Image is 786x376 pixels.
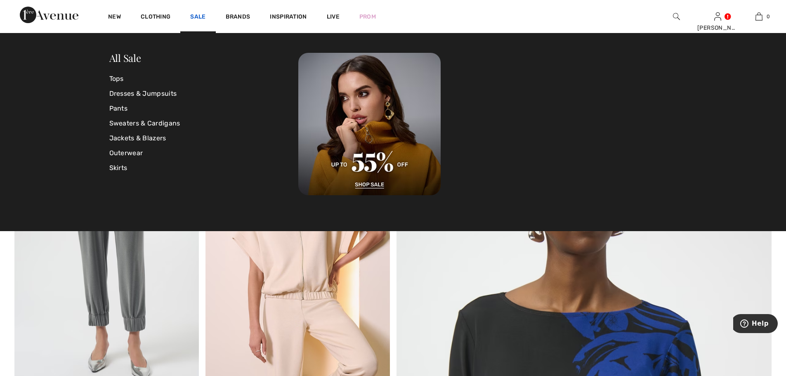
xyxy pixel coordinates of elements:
[755,12,762,21] img: My Bag
[141,13,170,22] a: Clothing
[109,146,299,161] a: Outerwear
[739,12,779,21] a: 0
[109,51,141,64] a: All Sale
[733,314,778,335] iframe: Opens a widget where you can find more information
[697,24,738,32] div: [PERSON_NAME]
[109,116,299,131] a: Sweaters & Cardigans
[767,13,770,20] span: 0
[270,13,307,22] span: Inspiration
[108,13,121,22] a: New
[109,71,299,86] a: Tops
[298,53,441,195] img: 250825113019_d881a28ff8cb6.jpg
[226,13,250,22] a: Brands
[714,12,721,20] a: Sign In
[109,131,299,146] a: Jackets & Blazers
[109,101,299,116] a: Pants
[190,13,205,22] a: Sale
[20,7,78,23] img: 1ère Avenue
[714,12,721,21] img: My Info
[673,12,680,21] img: search the website
[327,12,340,21] a: Live
[359,12,376,21] a: Prom
[109,86,299,101] a: Dresses & Jumpsuits
[109,161,299,175] a: Skirts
